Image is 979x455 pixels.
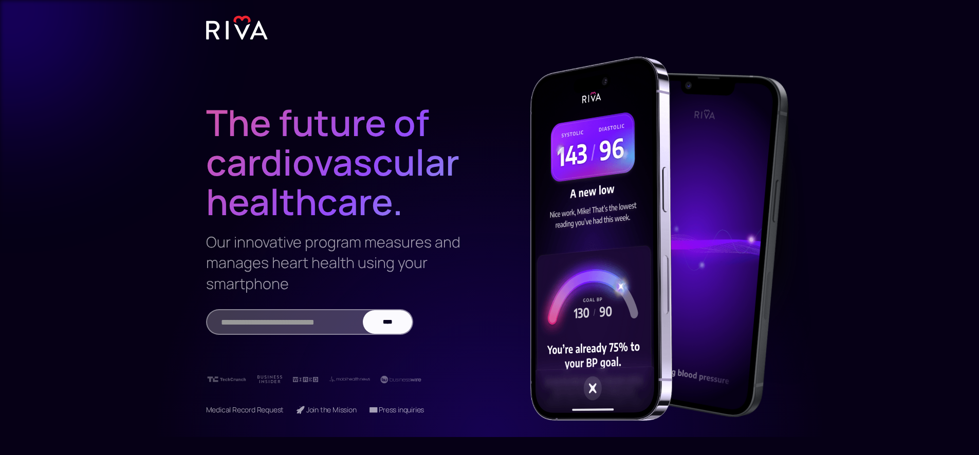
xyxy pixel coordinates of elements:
[369,405,424,414] a: 📧 Press inquiries
[206,61,465,221] h1: The future of cardiovascular healthcare.
[206,405,284,414] a: Medical Record Request
[296,405,356,414] a: 🚀 Join the Mission
[206,309,413,335] form: Email Form
[206,232,465,294] h3: Our innovative program measures and manages heart health using your smartphone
